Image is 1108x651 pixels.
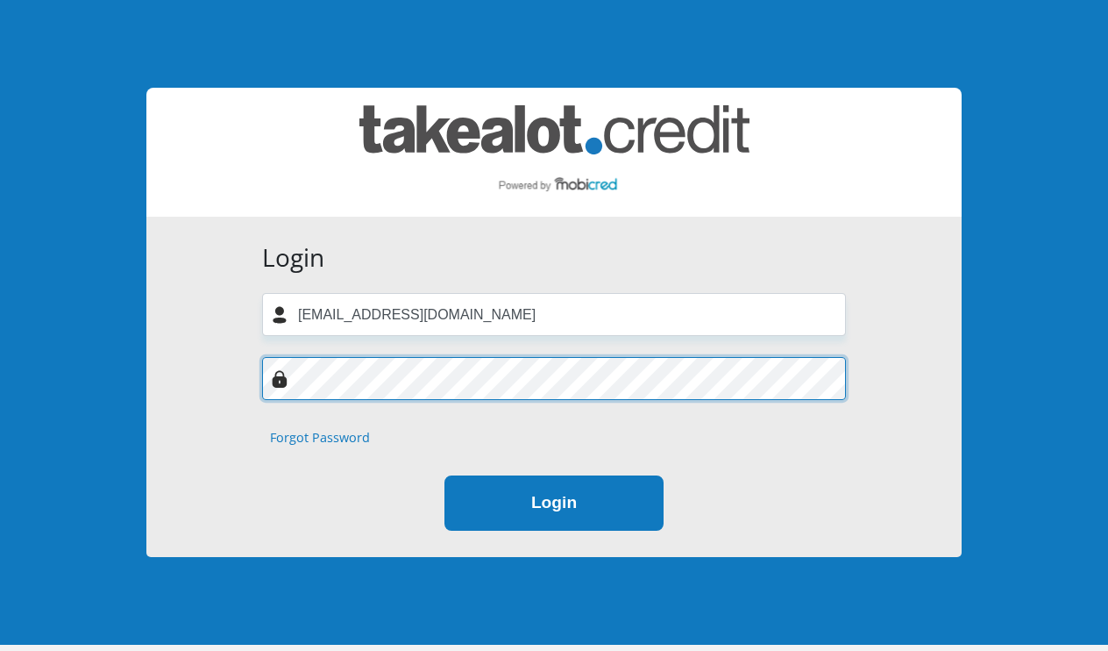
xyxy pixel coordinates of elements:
[262,243,846,273] h3: Login
[271,306,288,324] img: user-icon image
[270,428,370,447] a: Forgot Password
[262,293,846,336] input: Username
[271,370,288,388] img: Image
[359,105,749,199] img: takealot_credit logo
[444,476,664,531] button: Login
